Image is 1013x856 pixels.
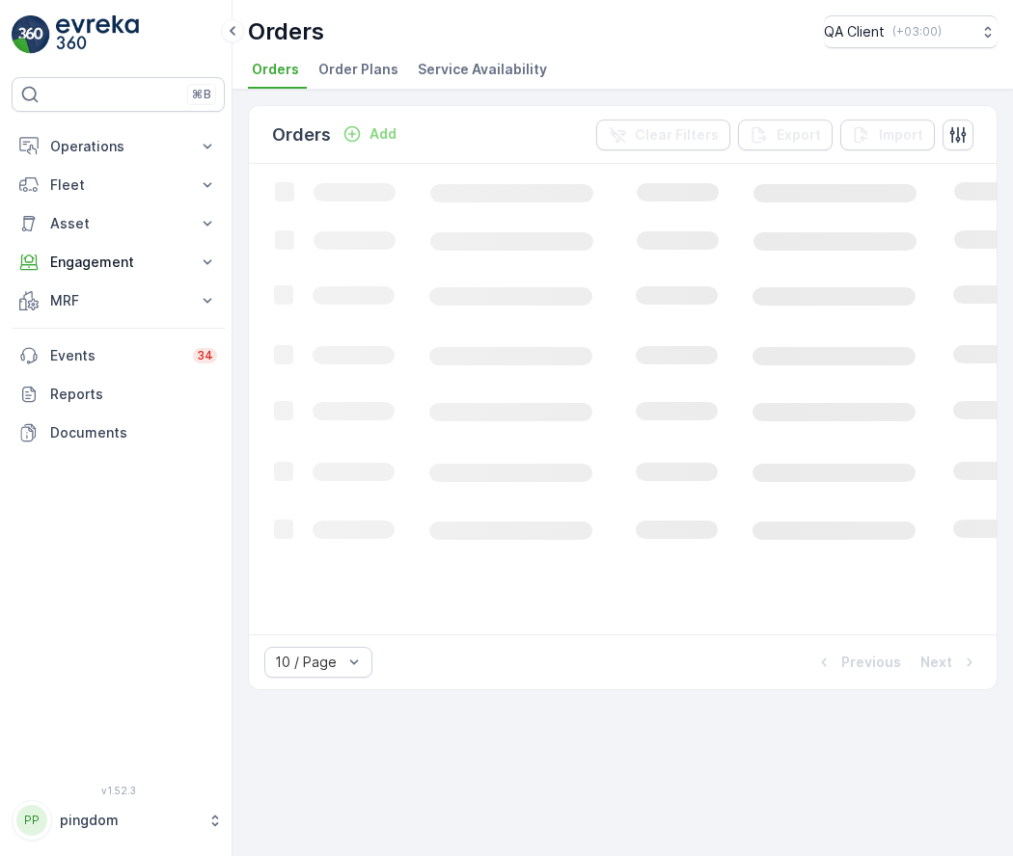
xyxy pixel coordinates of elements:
p: Events [50,346,181,365]
p: Fleet [50,175,186,195]
p: Import [879,125,923,145]
p: Next [920,653,952,672]
button: Previous [812,651,903,674]
button: Operations [12,127,225,166]
button: MRF [12,281,225,320]
a: Events34 [12,336,225,375]
p: Operations [50,137,186,156]
a: Documents [12,414,225,452]
p: Orders [272,121,331,148]
p: Orders [248,16,324,47]
button: Engagement [12,243,225,281]
p: Documents [50,423,217,442]
button: Asset [12,204,225,243]
a: Reports [12,375,225,414]
p: Asset [50,214,186,233]
button: Next [918,651,981,674]
button: Add [335,122,404,146]
button: Export [738,120,833,150]
button: Clear Filters [596,120,730,150]
span: v 1.52.3 [12,785,225,796]
button: Import [840,120,935,150]
div: PP [16,805,47,836]
span: Service Availability [418,60,547,79]
p: Clear Filters [635,125,719,145]
p: ⌘B [192,87,211,102]
span: Orders [252,60,299,79]
p: 34 [197,348,213,363]
button: QA Client(+03:00) [824,15,998,48]
p: pingdom [60,811,198,830]
img: logo [12,15,50,54]
p: MRF [50,291,186,310]
img: logo_light-DOdMpM7g.png [56,15,139,54]
p: Previous [841,653,901,672]
p: ( +03:00 ) [892,24,942,40]
span: Order Plans [318,60,398,79]
p: QA Client [824,22,885,41]
button: Fleet [12,166,225,204]
p: Reports [50,385,217,404]
p: Add [370,124,397,144]
p: Engagement [50,253,186,272]
button: PPpingdom [12,800,225,841]
p: Export [777,125,821,145]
